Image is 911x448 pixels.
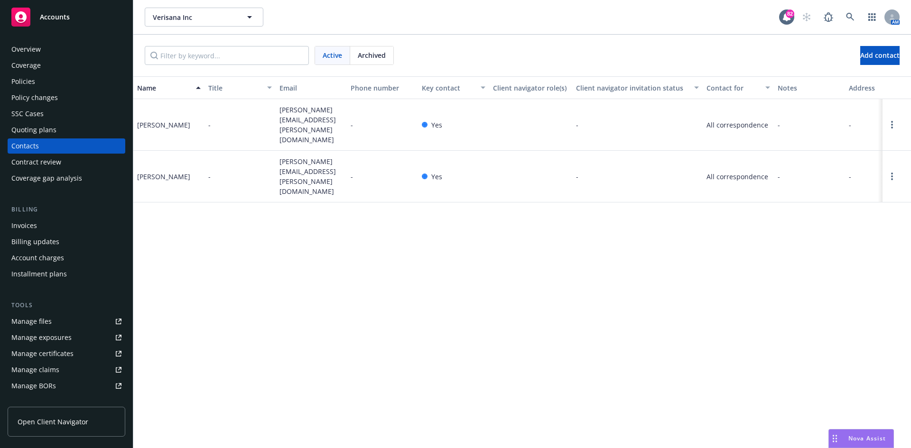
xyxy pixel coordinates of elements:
span: Nova Assist [848,434,886,442]
span: - [208,120,211,130]
a: Manage exposures [8,330,125,345]
span: Yes [431,172,442,182]
div: SSC Cases [11,106,44,121]
div: [PERSON_NAME] [137,120,190,130]
a: SSC Cases [8,106,125,121]
span: Archived [358,50,386,60]
div: Manage files [11,314,52,329]
a: Billing updates [8,234,125,249]
div: Manage certificates [11,346,74,361]
div: Coverage gap analysis [11,171,82,186]
input: Filter by keyword... [145,46,309,65]
div: Overview [11,42,41,57]
div: Policy changes [11,90,58,105]
button: Notes [774,76,845,99]
a: Start snowing [797,8,816,27]
a: Switch app [863,8,882,27]
span: - [351,172,353,182]
button: Phone number [347,76,418,99]
div: [PERSON_NAME] [137,172,190,182]
span: Yes [431,120,442,130]
button: Key contact [418,76,489,99]
a: Manage BORs [8,378,125,393]
div: Key contact [422,83,475,93]
button: Nova Assist [828,429,894,448]
div: Coverage [11,58,41,73]
div: Phone number [351,83,414,93]
a: Installment plans [8,266,125,282]
div: Notes [778,83,841,93]
div: Contacts [11,138,39,154]
span: Verisana Inc [153,12,235,22]
div: Billing updates [11,234,59,249]
span: - [778,120,780,130]
div: Drag to move [829,430,841,448]
div: Billing [8,205,125,214]
div: Manage BORs [11,378,56,393]
span: - [576,172,578,182]
a: Search [841,8,860,27]
div: Title [208,83,261,93]
a: Open options [886,171,898,182]
span: - [208,172,211,182]
a: Policies [8,74,125,89]
span: - [778,172,780,182]
div: Installment plans [11,266,67,282]
button: Client navigator invitation status [572,76,703,99]
span: All correspondence [706,172,770,182]
a: Invoices [8,218,125,233]
a: Overview [8,42,125,57]
span: Accounts [40,13,70,21]
a: Contacts [8,138,125,154]
a: Open options [886,119,898,130]
span: [PERSON_NAME][EMAIL_ADDRESS][PERSON_NAME][DOMAIN_NAME] [279,105,343,145]
a: Account charges [8,250,125,265]
div: Contract review [11,155,61,170]
a: Manage claims [8,362,125,377]
div: Tools [8,301,125,310]
button: Client navigator role(s) [489,76,572,99]
span: - [576,120,578,130]
button: Title [205,76,276,99]
a: Contract review [8,155,125,170]
a: Report a Bug [819,8,838,27]
a: Coverage [8,58,125,73]
button: Contact for [703,76,774,99]
button: Verisana Inc [145,8,263,27]
div: Invoices [11,218,37,233]
span: - [849,172,851,182]
button: Name [133,76,205,99]
div: Account charges [11,250,64,265]
a: Summary of insurance [8,394,125,410]
div: Client navigator invitation status [576,83,688,93]
div: Manage claims [11,362,59,377]
a: Manage files [8,314,125,329]
div: Manage exposures [11,330,72,345]
button: Add contact [860,46,900,65]
a: Manage certificates [8,346,125,361]
span: [PERSON_NAME][EMAIL_ADDRESS][PERSON_NAME][DOMAIN_NAME] [279,156,343,196]
div: Name [137,83,190,93]
button: Email [276,76,347,99]
div: Summary of insurance [11,394,84,410]
div: Policies [11,74,35,89]
a: Coverage gap analysis [8,171,125,186]
a: Accounts [8,4,125,30]
span: - [849,120,851,130]
span: All correspondence [706,120,770,130]
a: Policy changes [8,90,125,105]
a: Quoting plans [8,122,125,137]
div: Contact for [706,83,760,93]
div: Client navigator role(s) [493,83,568,93]
div: 82 [786,9,794,18]
div: Quoting plans [11,122,56,137]
span: Active [323,50,342,60]
div: Email [279,83,343,93]
span: - [351,120,353,130]
span: Open Client Navigator [18,417,88,427]
span: Add contact [860,51,900,60]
